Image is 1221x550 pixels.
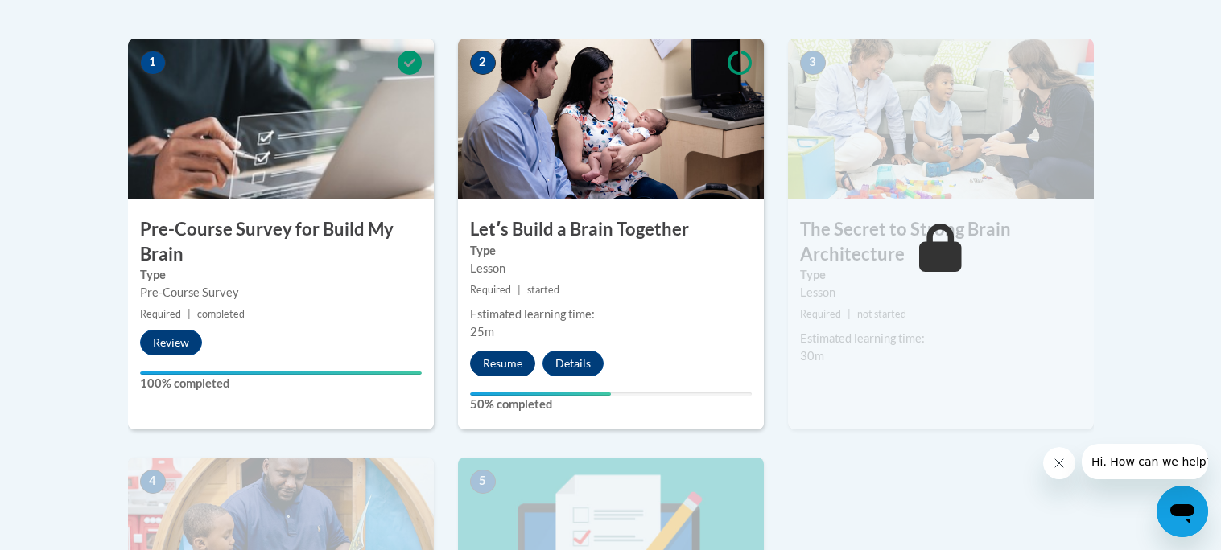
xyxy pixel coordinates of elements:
[140,371,422,375] div: Your progress
[470,242,752,260] label: Type
[470,351,535,376] button: Resume
[140,470,166,494] span: 4
[788,39,1094,199] img: Course Image
[470,51,496,75] span: 2
[470,396,752,413] label: 50% completed
[128,39,434,199] img: Course Image
[140,51,166,75] span: 1
[140,266,422,284] label: Type
[140,308,181,320] span: Required
[140,330,202,355] button: Review
[470,325,494,339] span: 25m
[470,284,511,296] span: Required
[527,284,559,296] span: started
[542,351,604,376] button: Details
[140,284,422,302] div: Pre-Course Survey
[848,308,851,320] span: |
[857,308,906,320] span: not started
[470,470,496,494] span: 5
[800,330,1082,347] div: Estimated learning time:
[458,39,764,199] img: Course Image
[800,349,824,363] span: 30m
[800,308,841,320] span: Required
[800,51,826,75] span: 3
[788,217,1094,267] h3: The Secret to Strong Brain Architecture
[10,11,130,24] span: Hi. How can we help?
[458,217,764,242] h3: Letʹs Build a Brain Together
[128,217,434,267] h3: Pre-Course Survey for Build My Brain
[518,284,521,296] span: |
[1043,447,1075,479] iframe: Close message
[470,260,752,277] div: Lesson
[800,284,1082,302] div: Lesson
[1157,486,1208,537] iframe: Button to launch messaging window
[800,266,1082,284] label: Type
[1082,444,1208,479] iframe: Message from company
[470,392,611,396] div: Your progress
[188,308,191,320] span: |
[197,308,245,320] span: completed
[470,306,752,323] div: Estimated learning time:
[140,375,422,392] label: 100% completed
